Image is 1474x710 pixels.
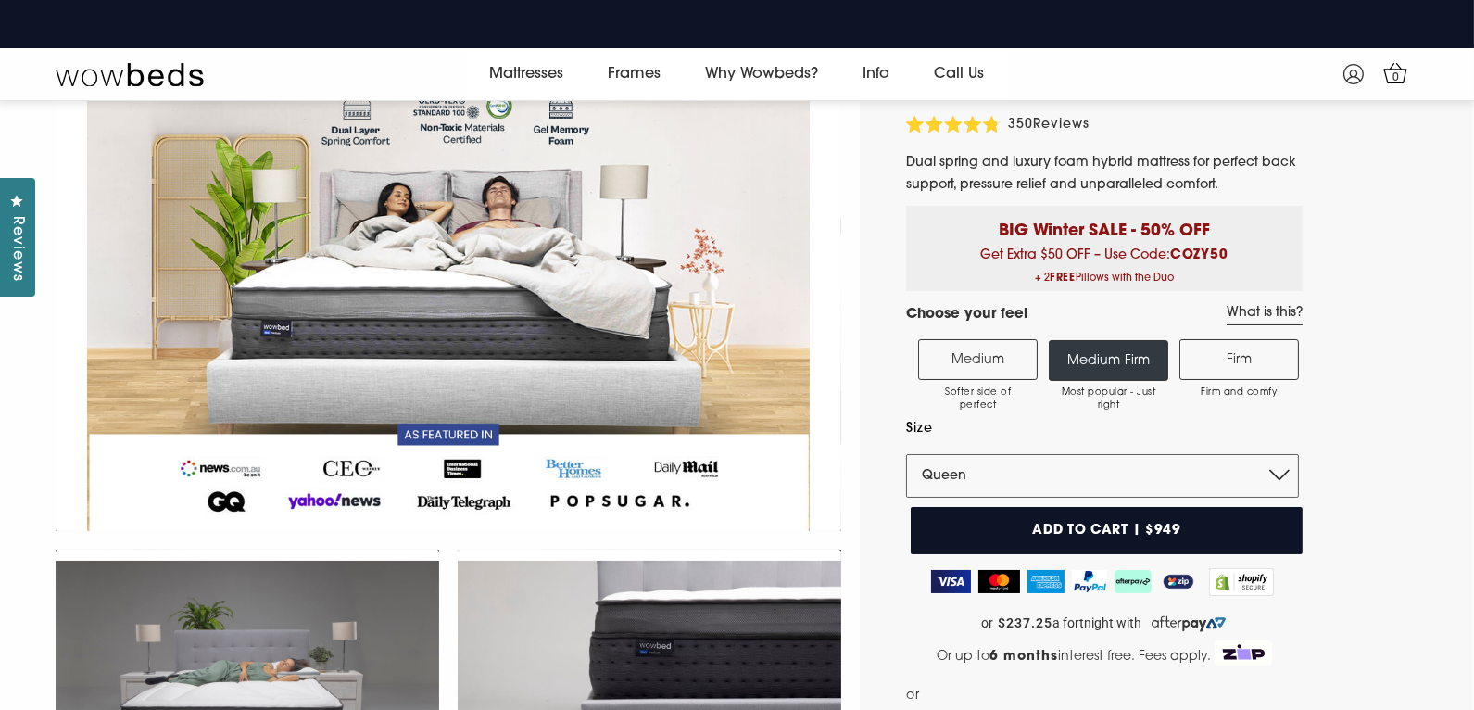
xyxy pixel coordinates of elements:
[1049,340,1168,381] label: Medium-Firm
[920,267,1289,290] span: + 2 Pillows with the Duo
[1059,387,1158,413] span: Most popular - Just right
[56,61,204,87] img: Wow Beds Logo
[937,650,1211,664] span: Or up to interest free. Fees apply.
[920,206,1289,244] p: BIG Winter SALE - 50% OFF
[1227,305,1303,326] a: What is this?
[1170,248,1229,262] b: COZY50
[906,156,1296,192] span: Dual spring and luxury foam hybrid mattress for perfect back support, pressure relief and unparal...
[1190,387,1289,400] span: Firm and comfy
[1012,88,1091,102] em: Was $1,898
[1159,570,1198,593] img: ZipPay Logo
[931,570,971,593] img: Visa Logo
[906,417,1299,440] label: Size
[840,48,912,100] a: Info
[911,507,1303,554] button: Add to cart | $949
[1033,118,1090,132] span: Reviews
[1387,69,1405,87] span: 0
[1115,570,1152,593] img: AfterPay Logo
[1179,340,1299,381] label: Firm
[1052,615,1141,631] span: a fortnight with
[1008,118,1033,132] span: 350
[920,248,1289,290] span: Get Extra $50 OFF – Use Code:
[467,48,586,100] a: Mattresses
[1027,570,1065,593] img: American Express Logo
[5,216,29,282] span: Reviews
[1215,640,1272,666] img: Zip Logo
[998,615,1052,631] strong: $237.25
[1050,273,1076,284] b: FREE
[683,48,840,100] a: Why Wowbeds?
[912,48,1006,100] a: Call Us
[906,305,1027,326] h4: Choose your feel
[906,86,993,103] span: Now $949 !
[1380,57,1412,89] a: 0
[906,115,1090,136] div: 350Reviews
[906,610,1303,638] a: or $237.25 a fortnight with
[1072,570,1107,593] img: PayPal Logo
[989,650,1058,664] strong: 6 months
[978,570,1020,593] img: MasterCard Logo
[981,615,993,631] span: or
[918,340,1038,381] label: Medium
[928,387,1027,413] span: Softer side of perfect
[586,48,683,100] a: Frames
[906,684,920,707] span: or
[1209,568,1274,596] img: Shopify secure badge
